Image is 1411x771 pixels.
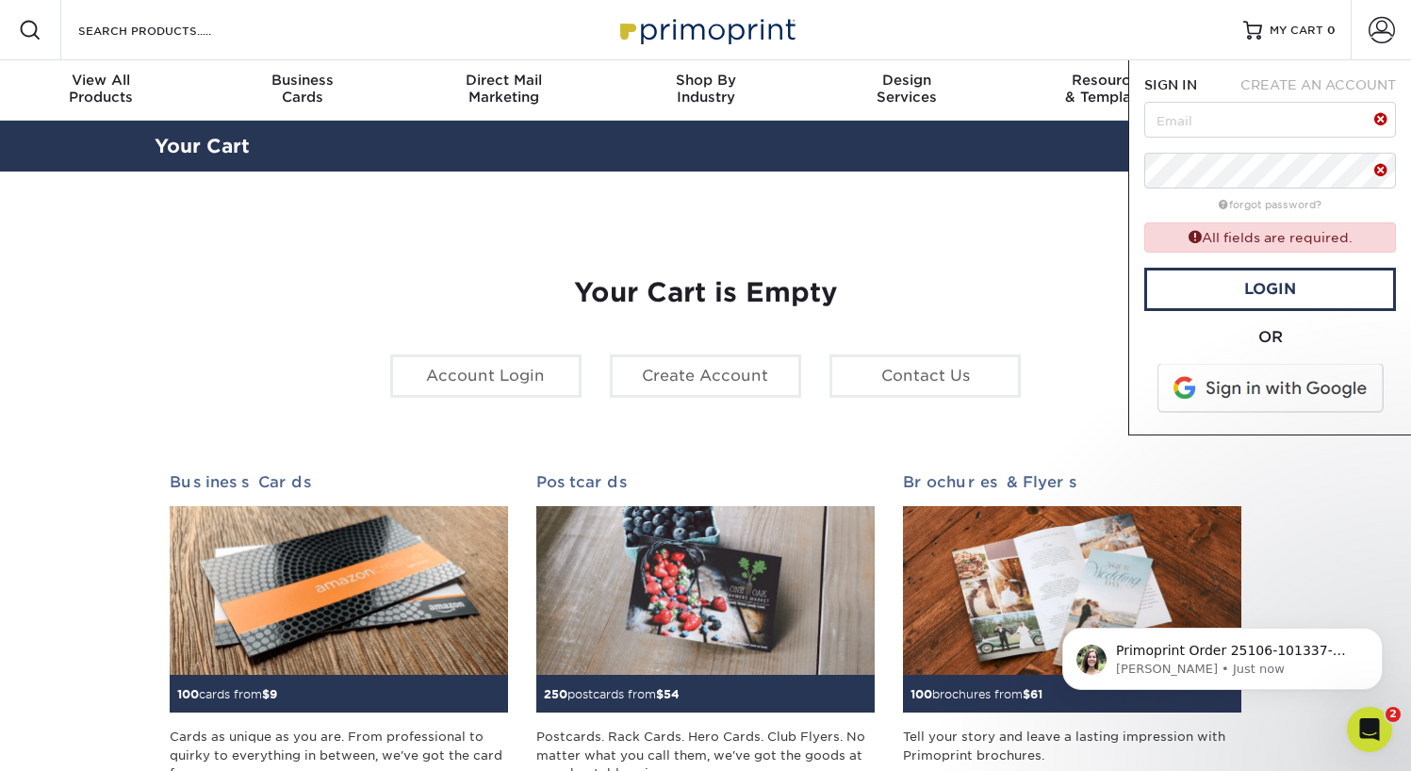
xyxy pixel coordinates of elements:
span: $ [1023,687,1030,701]
a: Resources& Templates [1008,60,1209,121]
a: forgot password? [1219,199,1321,211]
div: & Templates [1008,72,1209,106]
span: Resources [1008,72,1209,89]
a: BusinessCards [202,60,403,121]
iframe: Intercom notifications message [1034,588,1411,720]
span: Direct Mail [403,72,605,89]
div: Cards [202,72,403,106]
span: 100 [177,687,199,701]
span: Shop By [605,72,807,89]
a: Create Account [610,354,801,398]
a: Direct MailMarketing [403,60,605,121]
div: All fields are required. [1144,222,1396,252]
iframe: Intercom live chat [1347,707,1392,752]
p: Message from Julie, sent Just now [82,73,325,90]
h1: Your Cart is Empty [170,277,1242,309]
input: SEARCH PRODUCTS..... [76,19,260,41]
span: 61 [1030,687,1042,701]
a: Your Cart [155,135,250,157]
h2: Business Cards [170,473,508,491]
span: 54 [664,687,680,701]
span: CREATE AN ACCOUNT [1240,77,1396,92]
div: OR [1144,326,1396,349]
h2: Brochures & Flyers [903,473,1241,491]
img: Brochures & Flyers [903,506,1241,676]
span: SIGN IN [1144,77,1197,92]
input: Email [1144,102,1396,138]
span: $ [262,687,270,701]
a: DesignServices [806,60,1008,121]
h2: Postcards [536,473,875,491]
small: cards from [177,687,277,701]
img: Primoprint [612,9,800,50]
small: postcards from [544,687,680,701]
span: MY CART [1270,23,1323,39]
div: Marketing [403,72,605,106]
div: Services [806,72,1008,106]
small: brochures from [911,687,1042,701]
div: Industry [605,72,807,106]
span: 250 [544,687,567,701]
a: Shop ByIndustry [605,60,807,121]
span: 0 [1327,24,1336,37]
a: Contact Us [829,354,1021,398]
span: $ [656,687,664,701]
span: Design [806,72,1008,89]
span: 2 [1386,707,1401,722]
span: Business [202,72,403,89]
a: Account Login [390,354,582,398]
img: Business Cards [170,506,508,676]
span: 9 [270,687,277,701]
span: 100 [911,687,932,701]
img: Postcards [536,506,875,676]
a: Login [1144,268,1396,311]
span: Primoprint Order 25106-101337-78109 Hello! Thank you for placing your print order with us. For yo... [82,55,323,500]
